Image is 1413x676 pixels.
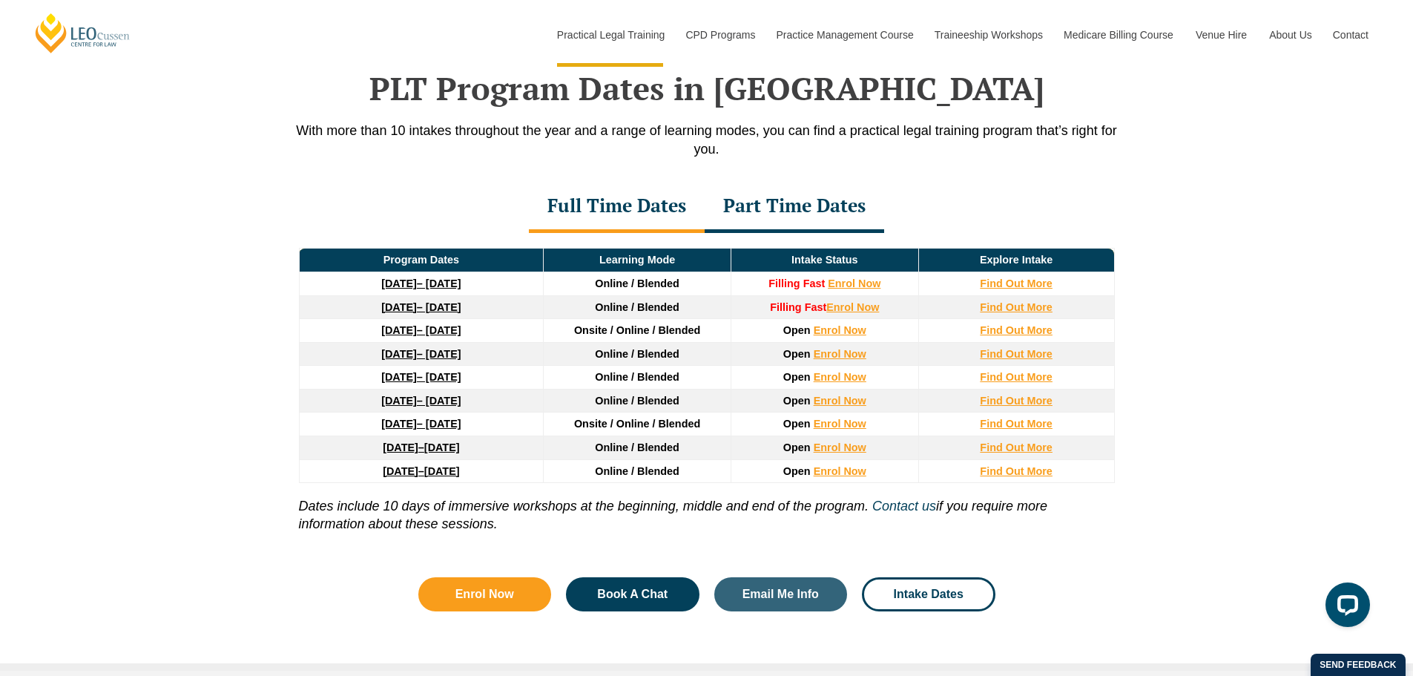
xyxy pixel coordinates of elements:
a: [DATE]– [DATE] [381,395,461,407]
a: Contact [1322,3,1380,67]
span: Online / Blended [595,442,679,453]
strong: [DATE] [381,301,417,313]
a: [DATE]–[DATE] [383,465,459,477]
a: Find Out More [980,465,1053,477]
div: Full Time Dates [529,181,705,233]
td: Learning Mode [544,249,731,272]
a: Enrol Now [814,371,866,383]
a: [DATE]– [DATE] [381,324,461,336]
i: Dates include 10 days of immersive workshops at the beginning, middle and end of the program. [299,499,869,513]
a: About Us [1258,3,1322,67]
span: Open [783,465,811,477]
span: Open [783,371,811,383]
strong: [DATE] [381,395,417,407]
span: Online / Blended [595,465,679,477]
span: Intake Dates [894,588,964,600]
strong: [DATE] [383,465,418,477]
strong: [DATE] [381,278,417,289]
strong: Filling Fast [770,301,826,313]
span: Open [783,348,811,360]
a: Enrol Now [814,442,866,453]
a: [DATE]– [DATE] [381,371,461,383]
h2: PLT Program Dates in [GEOGRAPHIC_DATA] [284,70,1130,107]
a: Find Out More [980,371,1053,383]
a: Find Out More [980,324,1053,336]
a: Find Out More [980,278,1053,289]
span: Online / Blended [595,278,679,289]
td: Explore Intake [918,249,1114,272]
strong: [DATE] [381,324,417,336]
strong: [DATE] [381,348,417,360]
span: Online / Blended [595,348,679,360]
a: CPD Programs [674,3,765,67]
strong: Filling Fast [768,278,825,289]
a: Venue Hire [1185,3,1258,67]
td: Program Dates [299,249,544,272]
a: Enrol Now [828,278,880,289]
a: Find Out More [980,442,1053,453]
span: Book A Chat [597,588,668,600]
span: Open [783,324,811,336]
a: Intake Dates [862,577,995,611]
span: [DATE] [424,442,460,453]
span: Open [783,395,811,407]
span: Online / Blended [595,371,679,383]
iframe: LiveChat chat widget [1314,577,1376,639]
strong: [DATE] [381,418,417,430]
span: Open [783,418,811,430]
span: Online / Blended [595,301,679,313]
div: Part Time Dates [705,181,884,233]
strong: [DATE] [381,371,417,383]
p: With more than 10 intakes throughout the year and a range of learning modes, you can find a pract... [284,122,1130,159]
a: Contact us [872,499,936,513]
a: Enrol Now [814,348,866,360]
span: Open [783,442,811,453]
a: Enrol Now [418,577,552,611]
a: Find Out More [980,301,1053,313]
a: [DATE]– [DATE] [381,418,461,430]
a: [PERSON_NAME] Centre for Law [33,12,132,54]
span: Email Me Info [742,588,819,600]
a: Practical Legal Training [546,3,675,67]
a: Enrol Now [826,301,879,313]
a: [DATE]–[DATE] [383,442,459,453]
td: Intake Status [731,249,918,272]
a: Find Out More [980,395,1053,407]
a: Find Out More [980,418,1053,430]
a: Email Me Info [714,577,848,611]
a: Traineeship Workshops [923,3,1053,67]
a: [DATE]– [DATE] [381,348,461,360]
span: [DATE] [424,465,460,477]
span: Enrol Now [455,588,514,600]
a: [DATE]– [DATE] [381,278,461,289]
a: Book A Chat [566,577,699,611]
a: Medicare Billing Course [1053,3,1185,67]
a: Find Out More [980,348,1053,360]
span: Online / Blended [595,395,679,407]
a: Enrol Now [814,324,866,336]
span: Onsite / Online / Blended [574,324,700,336]
a: Practice Management Course [765,3,923,67]
a: Enrol Now [814,395,866,407]
a: Enrol Now [814,465,866,477]
span: Onsite / Online / Blended [574,418,700,430]
strong: [DATE] [383,442,418,453]
a: [DATE]– [DATE] [381,301,461,313]
a: Enrol Now [814,418,866,430]
p: if you require more information about these sessions. [299,483,1115,533]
